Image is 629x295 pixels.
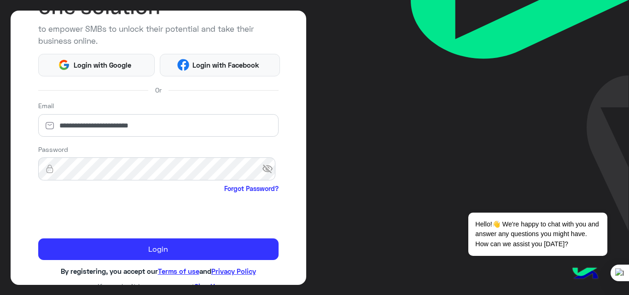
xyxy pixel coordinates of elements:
img: hulul-logo.png [569,258,601,290]
p: to empower SMBs to unlock their potential and take their business online. [38,23,279,47]
a: Sign Up [194,282,219,290]
img: email [38,121,61,130]
button: Login with Google [38,54,155,76]
span: visibility_off [262,161,279,177]
span: Or [155,85,162,95]
span: Login with Facebook [189,60,263,70]
iframe: reCAPTCHA [38,196,178,231]
a: Terms of use [158,267,199,275]
img: lock [38,164,61,174]
button: Login with Facebook [160,54,280,76]
span: Hello!👋 We're happy to chat with you and answer any questions you might have. How can we assist y... [468,213,607,256]
button: Login [38,238,279,260]
label: Email [38,101,54,110]
img: Facebook [177,59,189,71]
a: Forgot Password? [224,184,279,193]
a: Privacy Policy [211,267,256,275]
img: Google [58,59,70,71]
h6: If you don’t have an account [38,282,279,290]
span: Login with Google [70,60,134,70]
label: Password [38,145,68,154]
span: By registering, you accept our [61,267,158,275]
span: and [199,267,211,275]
